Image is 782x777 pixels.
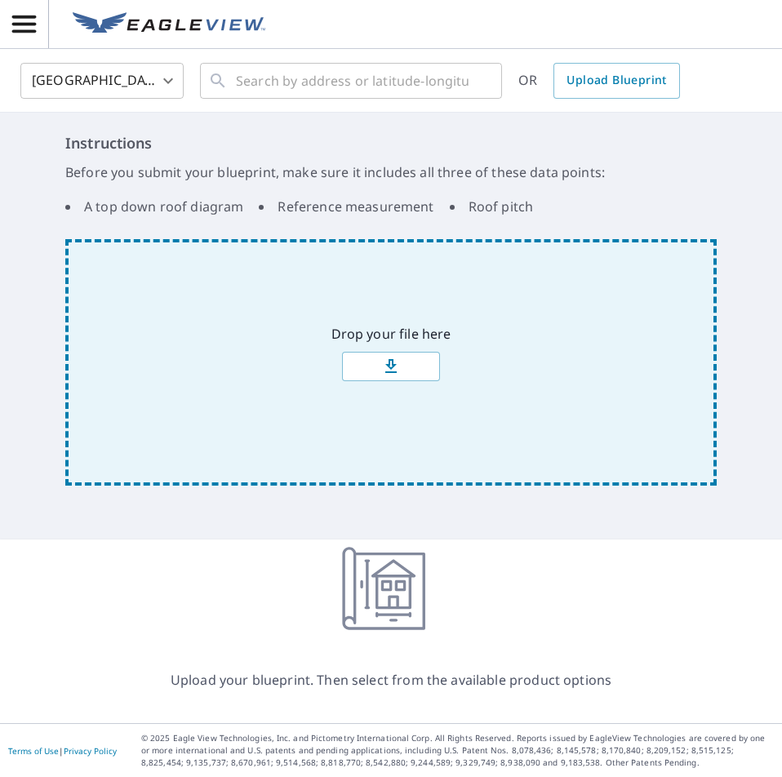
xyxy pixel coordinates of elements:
p: Before you submit your blueprint, make sure it includes all three of these data points: [65,162,717,182]
img: EV Logo [73,12,265,37]
input: Search by address or latitude-longitude [236,58,469,104]
p: | [8,746,117,756]
a: EV Logo [63,2,275,47]
a: Terms of Use [8,745,59,757]
a: Privacy Policy [64,745,117,757]
a: Upload Blueprint [553,63,679,99]
li: A top down roof diagram [65,197,243,216]
li: Reference measurement [259,197,433,216]
div: [GEOGRAPHIC_DATA] [20,58,184,104]
p: Upload your blueprint. Then select from the available product options [171,670,611,690]
span: Upload Blueprint [567,70,666,91]
h6: Instructions [65,132,717,154]
div: OR [518,63,680,99]
li: Roof pitch [450,197,534,216]
p: © 2025 Eagle View Technologies, Inc. and Pictometry International Corp. All Rights Reserved. Repo... [141,732,774,769]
